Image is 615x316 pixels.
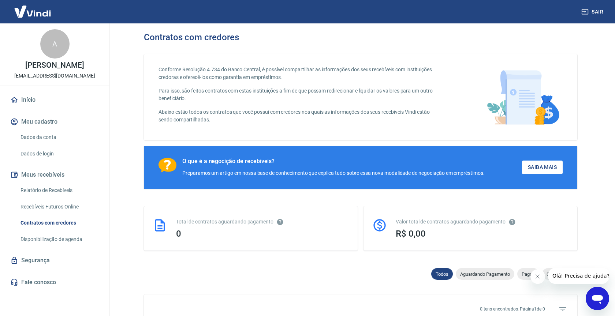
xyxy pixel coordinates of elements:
[159,87,441,102] p: Para isso, são feitos contratos com estas instituições a fim de que possam redirecionar e liquida...
[276,218,284,226] svg: Esses contratos não se referem à Vindi, mas sim a outras instituições.
[9,0,56,23] img: Vindi
[456,271,514,277] span: Aguardando Pagamento
[9,167,101,183] button: Meus recebíveis
[144,32,239,42] h3: Contratos com credores
[480,306,545,312] p: 0 itens encontrados. Página 1 de 0
[508,218,516,226] svg: O valor comprometido não se refere a pagamentos pendentes na Vindi e sim como garantia a outras i...
[517,271,539,277] span: Pagos
[9,114,101,130] button: Meu cadastro
[18,183,101,198] a: Relatório de Recebíveis
[14,72,95,80] p: [EMAIL_ADDRESS][DOMAIN_NAME]
[9,92,101,108] a: Início
[522,161,563,174] a: Saiba Mais
[580,5,606,19] button: Sair
[456,268,514,280] div: Aguardando Pagamento
[159,158,176,173] img: Ícone com um ponto de interrogação.
[396,229,426,239] span: R$ 0,00
[9,274,101,290] a: Fale conosco
[18,199,101,214] a: Recebíveis Futuros Online
[159,108,441,124] p: Abaixo estão todos os contratos que você possui com credores nos quais as informações dos seus re...
[431,271,453,277] span: Todos
[586,287,609,310] iframe: Botão para abrir a janela de mensagens
[9,252,101,268] a: Segurança
[18,232,101,247] a: Disponibilização de agenda
[182,169,485,177] div: Preparamos um artigo em nossa base de conhecimento que explica tudo sobre essa nova modalidade de...
[176,218,349,226] div: Total de contratos aguardando pagamento
[40,29,70,59] div: A
[18,215,101,230] a: Contratos com credores
[396,218,569,226] div: Valor total de contratos aguardando pagamento
[18,146,101,161] a: Dados de login
[517,268,539,280] div: Pagos
[182,158,485,165] div: O que é a negocição de recebíveis?
[4,5,61,11] span: Olá! Precisa de ajuda?
[159,66,441,81] p: Conforme Resolução 4.734 do Banco Central, é possível compartilhar as informações dos seus recebí...
[176,229,349,239] div: 0
[483,66,563,128] img: main-image.9f1869c469d712ad33ce.png
[530,269,545,284] iframe: Fechar mensagem
[18,130,101,145] a: Dados da conta
[548,268,609,284] iframe: Mensagem da empresa
[25,61,84,69] p: [PERSON_NAME]
[431,268,453,280] div: Todos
